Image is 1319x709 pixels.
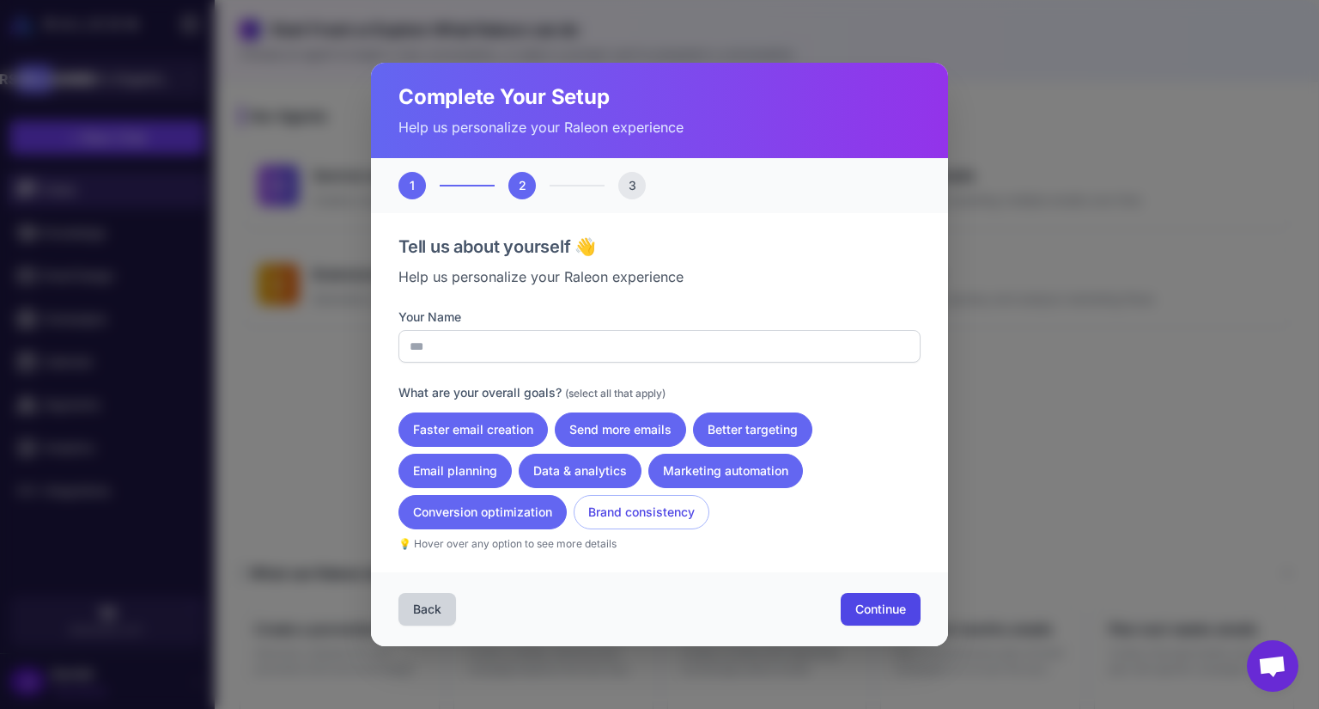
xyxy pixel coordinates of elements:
p: Help us personalize your Raleon experience [398,117,921,138]
button: Marketing automation [648,454,803,488]
button: Send more emails [555,413,686,447]
button: Data & analytics [519,454,641,488]
button: Better targeting [693,413,812,447]
h2: Complete Your Setup [398,83,921,111]
div: 2 [508,172,536,199]
div: Open chat [1247,640,1298,692]
span: Continue [855,601,906,618]
div: 3 [618,172,646,199]
span: (select all that apply) [565,387,666,400]
span: What are your overall goals? [398,385,562,400]
button: Brand consistency [574,495,709,529]
button: Faster email creation [398,413,548,447]
button: Email planning [398,454,512,488]
h3: Tell us about yourself 👋 [398,234,921,260]
button: Conversion optimization [398,495,567,529]
button: Back [398,593,456,626]
div: 1 [398,172,426,199]
button: Continue [841,593,921,626]
p: 💡 Hover over any option to see more details [398,536,921,552]
p: Help us personalize your Raleon experience [398,266,921,287]
label: Your Name [398,308,921,327]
